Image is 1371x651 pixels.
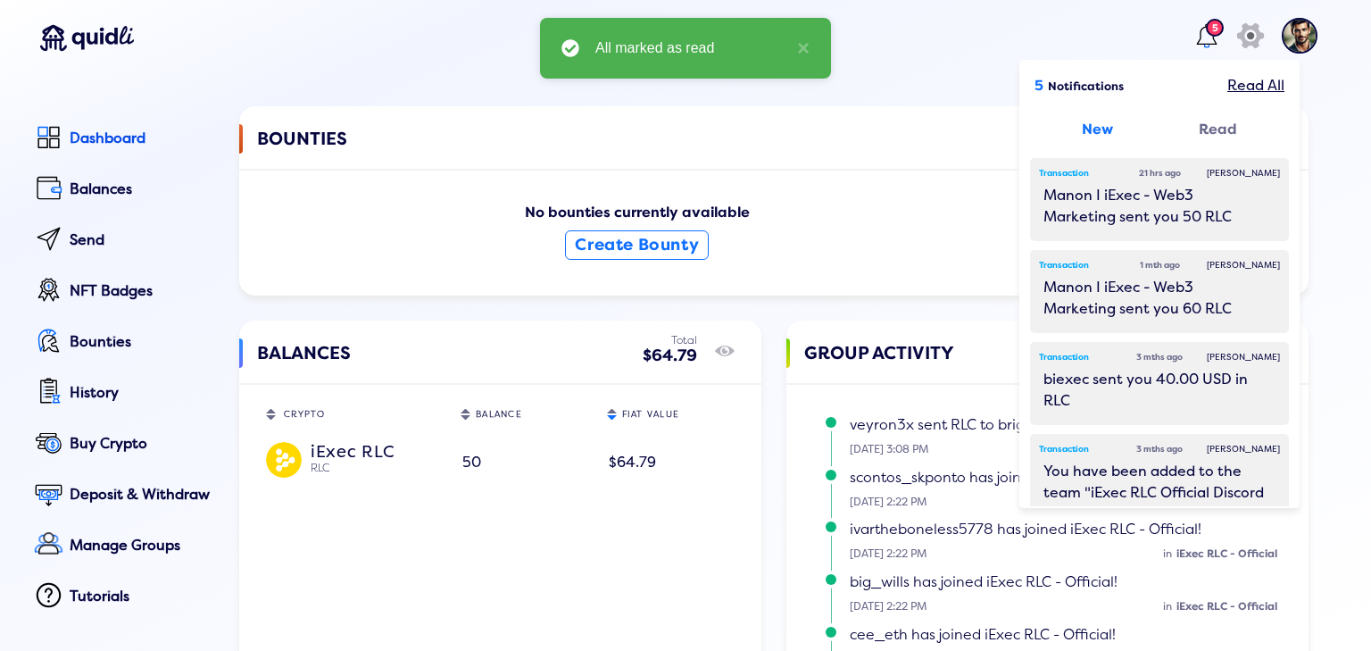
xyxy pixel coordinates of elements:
span: scontos_skponto has joined iExec RLC - Official! [850,469,1174,487]
div: Total [643,335,697,347]
div: No bounties currently available [257,204,1018,277]
div: Transaction [1039,259,1089,271]
div: Dashboard [70,130,214,146]
span: veyron3x sent RLC to brightgirl88 [850,416,1080,434]
div: Transaction [1039,351,1089,363]
div: Manage Groups [70,538,214,554]
div: 3 mths ago [1136,443,1183,455]
div: Send [70,232,214,248]
div: Buy Crypto [70,436,214,452]
a: NFT Badges [29,272,214,313]
span: in [1163,600,1172,613]
div: All marked as read [595,38,788,59]
div: [PERSON_NAME] [1198,250,1289,280]
div: [PERSON_NAME] [1198,158,1289,188]
button: Create Bounty [565,230,709,260]
div: Bounties [70,334,214,350]
div: 3 mths ago [1136,351,1183,363]
div: Transaction [1039,443,1089,455]
a: History [29,374,214,414]
span: in [1163,547,1172,561]
div: Read [1199,119,1237,140]
div: 1 mth ago [1140,259,1180,271]
span: BOUNTIES [257,124,347,178]
div: [PERSON_NAME] [1198,434,1289,464]
div: 5 [1206,19,1224,37]
div: 21 hrs ago [1139,167,1181,179]
div: 5 [1034,76,1043,96]
img: RLC [266,442,302,478]
div: [PERSON_NAME] [1198,342,1289,372]
small: [DATE] 2:22 PM [850,548,1286,561]
span: iExec RLC - Official [1176,547,1277,561]
span: iExec RLC - Official [1176,600,1277,613]
div: $64.79 [609,447,734,479]
span: BALANCES [257,338,351,392]
div: Deposit & Withdraw [70,487,214,503]
span: 50 [462,454,481,472]
a: Manage Groups [29,527,214,567]
span: cee_eth has joined iExec RLC - Official! [850,626,1116,644]
small: [DATE] 2:22 PM [850,497,1286,509]
span: ivartheboneless5778 has joined iExec RLC - Official! [850,521,1201,538]
div: RLC [311,462,441,476]
div: Transaction [1039,167,1089,179]
a: Deposit & Withdraw [29,476,214,516]
div: iExec RLC [311,442,441,458]
div: biexec sent you 40.00 USD in RLC [1043,369,1275,412]
div: Read All [1227,75,1284,96]
span: big_wills has joined iExec RLC - Official! [850,573,1118,591]
span: GROUP ACTIVITY [804,338,954,392]
a: Balances [29,171,214,211]
a: Buy Crypto [29,425,214,465]
a: Send [29,221,214,262]
div: History [70,385,214,401]
div: Balances [70,181,214,197]
div: Manon I iExec - Web3 Marketing sent you 50 RLC [1043,185,1275,228]
div: You have been added to the team "iExec RLC Official Discord - (NOT RUNNING AIRDROP)" [1043,461,1275,525]
div: Manon I iExec - Web3 Marketing sent you 60 RLC [1043,277,1275,320]
span: Notifications [1048,79,1124,94]
a: Bounties [29,323,214,363]
small: [DATE] 2:22 PM [850,601,1286,613]
div: Tutorials [70,588,214,605]
a: Tutorials [29,578,214,618]
a: Dashboard [29,120,214,160]
div: New [1082,119,1113,140]
img: account [1282,18,1317,54]
div: NFT Badges [70,283,214,299]
small: [DATE] 3:08 PM [850,444,1286,456]
div: $64.79 [643,346,697,365]
button: close [788,38,810,59]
